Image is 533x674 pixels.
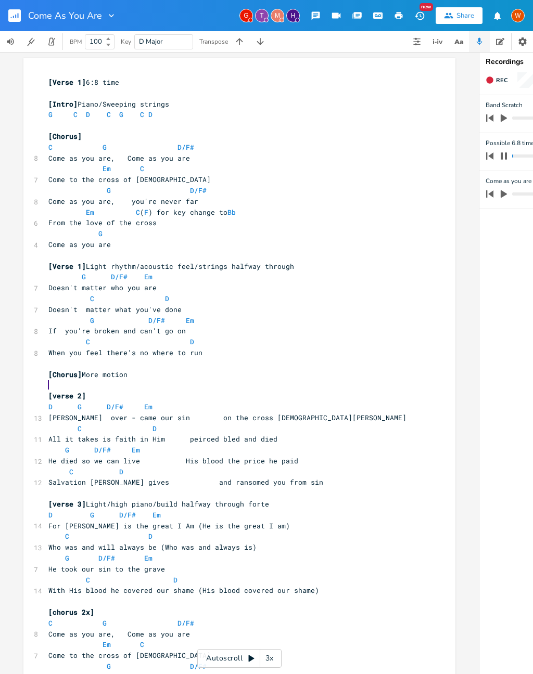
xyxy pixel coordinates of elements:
span: Em [103,640,111,649]
span: G [103,142,107,152]
span: F [144,208,148,217]
span: [verse 3] [48,499,86,509]
span: D [153,424,157,433]
span: Come as you are, you're never far [48,197,198,206]
span: C [48,142,53,152]
div: Autoscroll [197,649,282,668]
span: Come As You Are [28,11,102,20]
span: D [190,337,194,346]
div: hpayne217 [286,9,300,22]
span: D/F# [107,402,123,411]
span: Doesn't matter who you are [48,283,157,292]
div: Share [456,11,474,20]
div: Transpose [199,38,228,45]
div: Thomas Moring [255,9,269,22]
div: gitar39 [239,9,253,22]
span: Come to the cross of [DEMOGRAPHIC_DATA] [48,651,211,660]
span: Come as you are, Come as you are [48,153,190,163]
span: Who was and will always be (Who was and always is) [48,542,257,552]
div: 3x [260,649,279,668]
span: C [69,467,73,476]
span: Band Scratch [486,100,523,110]
span: D/F# [94,445,111,455]
span: [Verse 1] [48,77,86,87]
span: Light rhythm/acoustic feel/strings halfway through [48,262,294,271]
div: BPM [70,39,82,45]
span: Em [153,510,161,520]
span: C [140,110,144,119]
span: ( ) for key change to [48,208,236,217]
span: G [65,445,69,455]
span: Em [186,316,194,325]
span: Rec [496,76,507,84]
span: C [65,532,69,541]
span: Em [144,553,153,563]
span: C [86,575,90,585]
span: For [PERSON_NAME] is the great I Am (He is the great I am) [48,521,290,530]
span: D/F# [111,272,128,281]
span: D [48,402,53,411]
div: Key [121,38,131,45]
div: Worship Pastor [511,9,525,22]
span: D/F# [148,316,165,325]
span: D Major [139,37,163,46]
span: [Intro] [48,99,78,109]
span: Come as you are, Come as you are [48,629,190,639]
span: G [90,316,94,325]
span: Em [144,272,153,281]
span: G [107,186,111,195]
span: C [48,618,53,628]
span: G [78,402,82,411]
button: Rec [481,72,512,88]
span: D [148,532,153,541]
span: Salvation [PERSON_NAME] gives and ransomed you from sin [48,477,323,487]
span: [verse 2] [48,391,86,400]
span: G [82,272,86,281]
span: Em [103,164,111,173]
span: Em [144,402,153,411]
button: New [409,6,430,25]
span: [PERSON_NAME] over - came our sin on the cross [DEMOGRAPHIC_DATA][PERSON_NAME] [48,413,407,422]
span: Piano/Sweeping strings [48,99,169,109]
span: D [48,510,53,520]
span: C [140,640,144,649]
span: G [48,110,53,119]
span: When you feel there's no where to run [48,348,202,357]
span: G [65,553,69,563]
span: [Verse 1] [48,262,86,271]
span: G [119,110,123,119]
span: Em [132,445,140,455]
span: C [86,337,90,346]
span: Bb [227,208,236,217]
span: D/F# [190,662,207,671]
span: From the love of the cross [48,218,157,227]
span: All it takes is faith in Him peirced bled and died [48,434,277,444]
span: D/F# [177,142,194,152]
span: Come as you are [486,176,531,186]
span: D/F# [190,186,207,195]
span: More motion [48,370,128,379]
span: D/F# [177,618,194,628]
span: If you're broken and can't go on [48,326,186,335]
span: G [103,618,107,628]
span: D/F# [98,553,115,563]
span: [Chorus] [48,132,82,141]
span: C [140,164,144,173]
span: G [107,662,111,671]
span: D [86,110,90,119]
span: Doesn't matter what you've done [48,305,182,314]
span: G [98,229,103,238]
button: W [511,4,525,28]
button: Share [436,7,483,24]
span: Light/high piano/build halfway through forte [48,499,269,509]
span: [chorus 2x] [48,607,94,617]
span: D/F# [119,510,136,520]
span: C [136,208,140,217]
span: He died so we can live His blood the price he paid [48,456,298,465]
span: He took our sin to the grave [48,564,165,574]
div: New [420,3,433,11]
span: D [173,575,177,585]
span: D [119,467,123,476]
span: Come to the cross of [DEMOGRAPHIC_DATA] [48,175,211,184]
span: C [73,110,78,119]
